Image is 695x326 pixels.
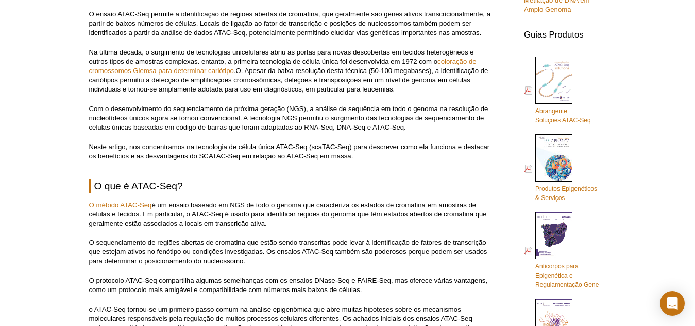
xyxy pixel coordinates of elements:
a: Produtos Epigenéticos& Serviços [524,133,597,204]
p: Com o desenvolvimento do sequenciamento de próxima geração (NGS), a análise de sequência em todo ... [89,104,493,132]
img: Abs_epi_2015_cover_web_70x200 [535,212,572,259]
p: O ensaio ATAC-Seq permite a identificação de regiões abertas de cromatina, que geralmente são gen... [89,10,493,38]
p: Na última década, o surgimento de tecnologias unicelulares abriu as portas para novas descobertas... [89,48,493,94]
p: O protocolo ATAC-Seq compartilha algumas semelhanças com os ensaios DNase-Seq e FAIRE-Seq, mas of... [89,276,493,295]
h2: O que é ATAC-Seq? [89,179,493,193]
a: Anticorpos paraEpigenética eRegulamentação Gene [524,211,599,291]
h3: Guias Produtos [524,25,606,40]
img: Epi_brochure_140604_cover_web_70x200 [535,134,572,182]
span: Anticorpos para Epigenética e Regulamentação Gene [535,263,599,288]
div: Open Intercom Messenger [660,291,685,316]
a: O método ATAC-Seq [89,201,152,209]
span: Abrangente Soluções ATAC-Seq [535,107,591,124]
span: Produtos Epigenéticos & Serviços [535,185,597,202]
p: O sequenciamento de regiões abertas de cromatina que estão sendo transcritas pode levar à identif... [89,238,493,266]
img: Comprehensive ATAC-Seq Solutions [535,57,572,104]
a: coloração de cromossomos Giemsa para determinar cariótipo [89,58,477,75]
p: é um ensaio baseado em NGS de todo o genoma que caracteriza os estados de cromatina em amostras d... [89,201,493,228]
p: Neste artigo, nos concentramos na tecnologia de célula única ATAC-Seq (scaTAC-Seq) para descrever... [89,142,493,161]
a: AbrangenteSoluções ATAC-Seq [524,56,591,126]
